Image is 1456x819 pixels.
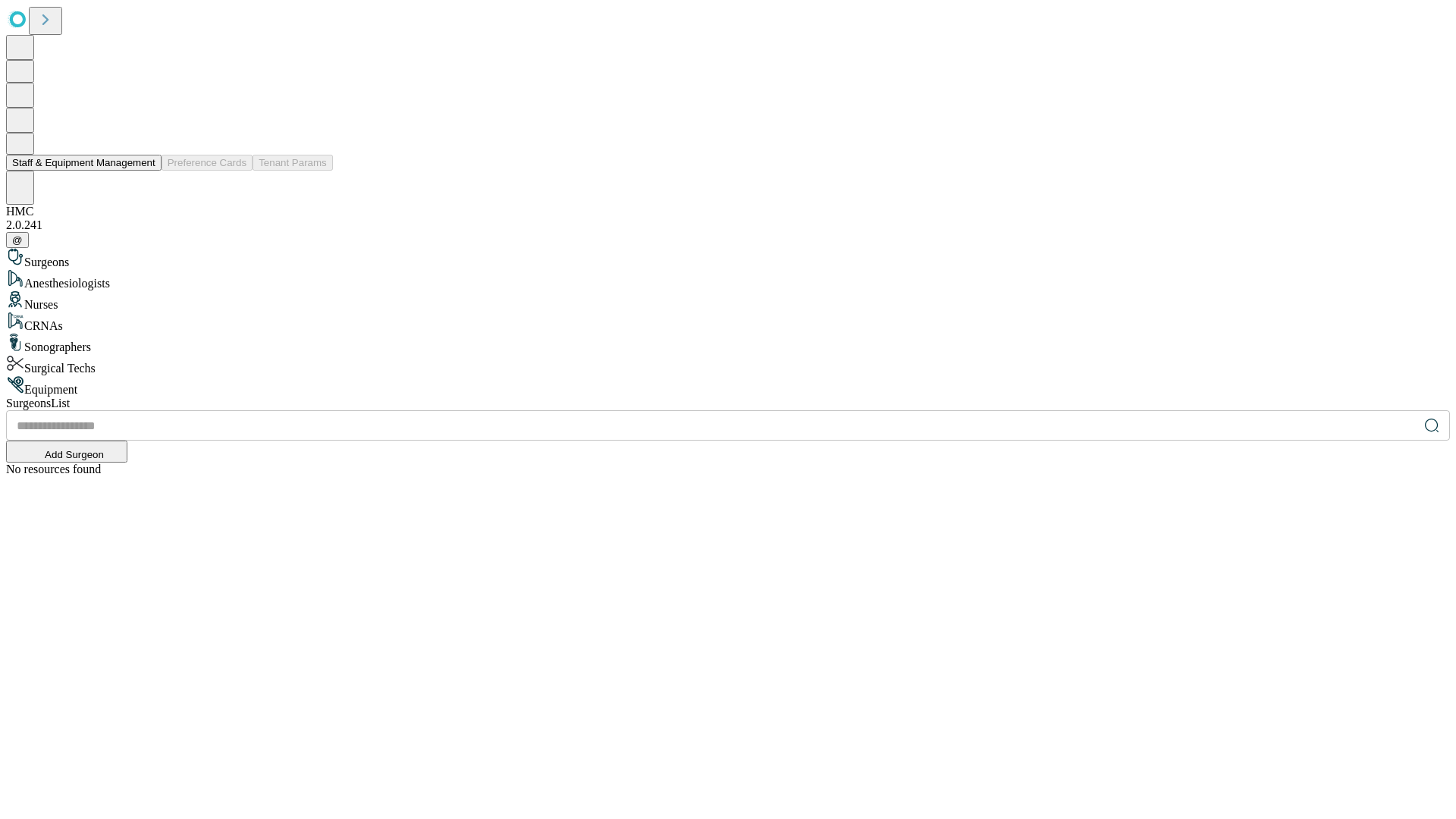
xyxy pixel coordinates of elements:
[6,312,1450,333] div: CRNAs
[6,218,1450,232] div: 2.0.241
[6,463,1450,476] div: No resources found
[6,441,127,463] button: Add Surgeon
[6,269,1450,290] div: Anesthesiologists
[6,354,1450,375] div: Surgical Techs
[253,155,333,171] button: Tenant Params
[6,397,1450,410] div: Surgeons List
[6,333,1450,354] div: Sonographers
[6,248,1450,269] div: Surgeons
[6,205,1450,218] div: HMC
[6,290,1450,312] div: Nurses
[6,155,162,171] button: Staff & Equipment Management
[6,375,1450,397] div: Equipment
[162,155,253,171] button: Preference Cards
[6,232,29,248] button: @
[12,234,23,246] span: @
[45,449,104,460] span: Add Surgeon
